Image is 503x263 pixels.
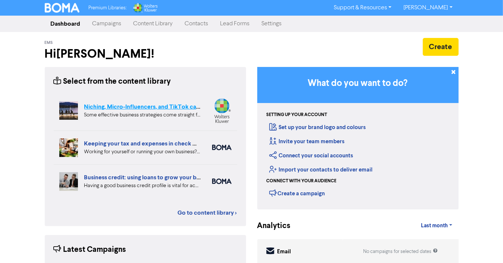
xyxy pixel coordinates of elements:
[84,140,269,147] a: Keeping your tax and expenses in check when you are self-employed
[270,166,373,173] a: Import your contacts to deliver email
[87,16,128,31] a: Campaigns
[364,248,438,255] div: No campaigns for selected dates
[84,111,201,119] div: Some effective business strategies come straight from Gen Z playbooks. Three trends to help you c...
[179,16,214,31] a: Contacts
[267,112,327,118] div: Setting up your account
[132,3,158,13] img: Wolters Kluwer
[212,179,232,184] img: boma
[88,6,126,10] span: Premium Libraries:
[277,248,291,256] div: Email
[270,138,345,145] a: Invite your team members
[84,182,201,190] div: Having a good business credit profile is vital for accessing routes to funding. We look at six di...
[84,103,252,110] a: Niching, Micro-Influencers, and TikTok can grow your business
[54,76,171,87] div: Select from the content library
[270,152,353,159] a: Connect your social accounts
[212,145,232,150] img: boma_accounting
[328,2,397,14] a: Support & Resources
[84,148,201,156] div: Working for yourself or running your own business? Setup robust systems for expenses & tax requir...
[45,3,80,13] img: BOMA Logo
[212,98,232,123] img: wolters_kluwer
[270,124,366,131] a: Set up your brand logo and colours
[423,38,459,56] button: Create
[267,178,337,185] div: Connect with your audience
[268,78,447,89] h3: What do you want to do?
[397,2,458,14] a: [PERSON_NAME]
[45,40,53,45] span: ems
[84,174,216,181] a: Business credit: using loans to grow your business
[45,16,87,31] a: Dashboard
[257,67,459,209] div: Getting Started in BOMA
[214,16,256,31] a: Lead Forms
[128,16,179,31] a: Content Library
[54,244,126,256] div: Latest Campaigns
[178,208,237,217] a: Go to content library >
[256,16,288,31] a: Settings
[45,47,246,61] h2: Hi [PERSON_NAME] !
[270,187,325,199] div: Create a campaign
[410,183,503,263] iframe: Chat Widget
[257,220,282,232] div: Analytics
